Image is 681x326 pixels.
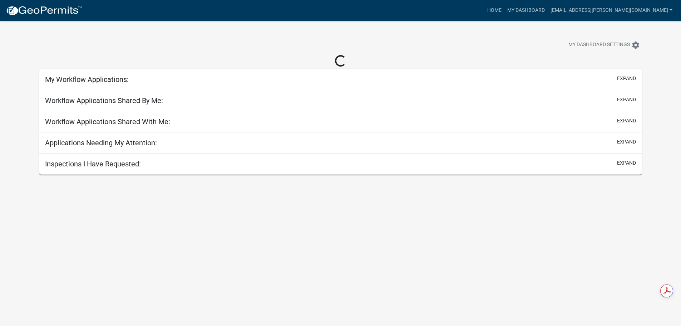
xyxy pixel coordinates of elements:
[45,75,129,84] h5: My Workflow Applications:
[617,138,636,146] button: expand
[617,96,636,103] button: expand
[617,117,636,125] button: expand
[548,4,675,17] a: [EMAIL_ADDRESS][PERSON_NAME][DOMAIN_NAME]
[617,159,636,167] button: expand
[563,38,646,52] button: My Dashboard Settingssettings
[631,41,640,49] i: settings
[617,75,636,82] button: expand
[45,160,141,168] h5: Inspections I Have Requested:
[45,96,163,105] h5: Workflow Applications Shared By Me:
[568,41,630,49] span: My Dashboard Settings
[45,117,170,126] h5: Workflow Applications Shared With Me:
[484,4,504,17] a: Home
[504,4,548,17] a: My Dashboard
[45,138,157,147] h5: Applications Needing My Attention:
